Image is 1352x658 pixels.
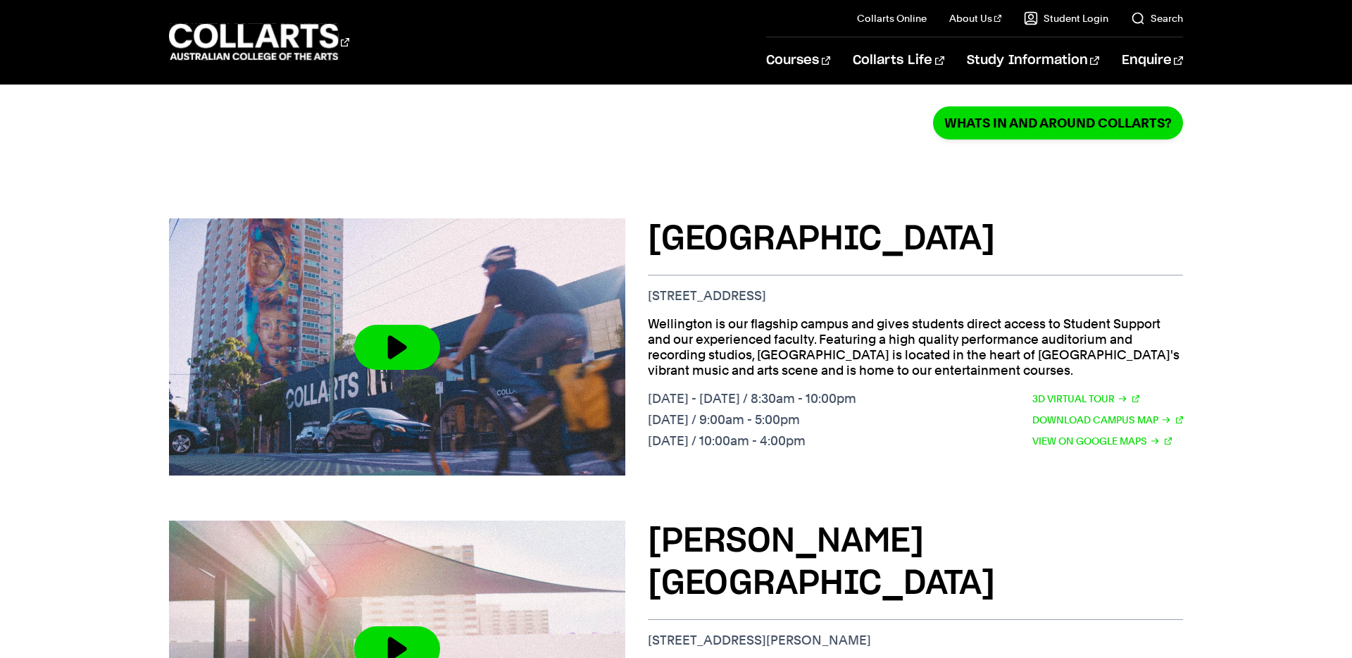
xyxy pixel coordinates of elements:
p: [DATE] / 9:00am - 5:00pm [648,412,856,428]
a: Enquire [1122,37,1183,84]
a: Collarts Life [853,37,944,84]
a: Whats in and around Collarts? [933,106,1183,139]
a: Collarts Online [857,11,927,25]
div: Go to homepage [169,22,349,62]
p: Wellington is our flagship campus and gives students direct access to Student Support and our exp... [648,316,1183,378]
a: Student Login [1024,11,1108,25]
p: [DATE] / 10:00am - 4:00pm [648,433,856,449]
h3: [GEOGRAPHIC_DATA] [648,218,1183,261]
a: About Us [949,11,1001,25]
h3: [PERSON_NAME][GEOGRAPHIC_DATA] [648,521,1183,605]
a: View on Google Maps [1032,433,1172,449]
p: [STREET_ADDRESS] [648,288,1183,304]
a: 3D Virtual Tour [1032,391,1139,406]
img: Video thumbnail [169,218,625,476]
a: Study Information [967,37,1099,84]
p: [DATE] - [DATE] / 8:30am - 10:00pm [648,391,856,406]
a: Download Campus Map [1032,412,1183,428]
a: Courses [766,37,830,84]
p: [STREET_ADDRESS][PERSON_NAME] [648,633,1183,648]
a: Search [1131,11,1183,25]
